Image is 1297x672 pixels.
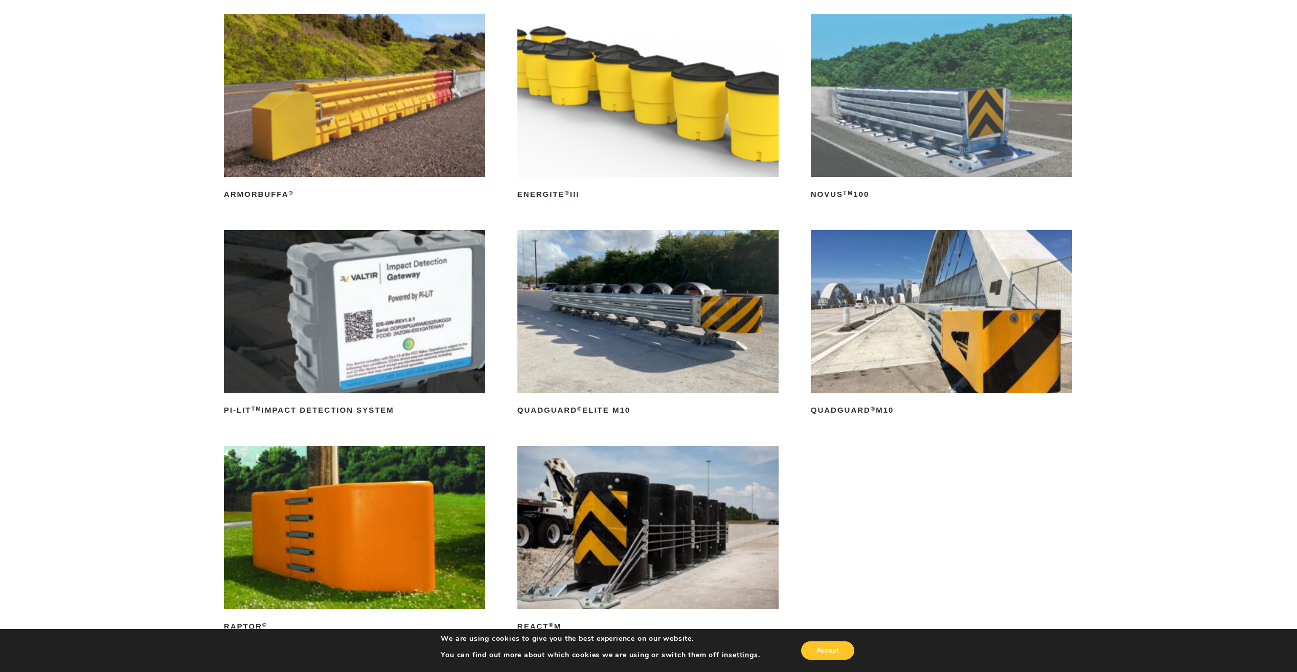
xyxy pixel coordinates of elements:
sup: TM [843,190,853,196]
button: Accept [801,641,854,660]
sup: ® [549,622,554,628]
a: NOVUSTM100 [811,14,1072,203]
a: PI-LITTMImpact Detection System [224,230,485,419]
h2: QuadGuard Elite M10 [517,402,779,419]
a: QuadGuard®M10 [811,230,1072,419]
sup: ® [564,190,570,196]
h2: ENERGITE III [517,186,779,203]
p: You can find out more about which cookies we are using or switch them off in . [441,651,760,660]
sup: TM [252,406,262,412]
a: REACT®M [517,446,779,635]
h2: RAPTOR [224,618,485,635]
h2: NOVUS 100 [811,186,1072,203]
a: QuadGuard®Elite M10 [517,230,779,419]
h2: PI-LIT Impact Detection System [224,402,485,419]
h2: REACT M [517,618,779,635]
a: ArmorBuffa® [224,14,485,203]
sup: ® [577,406,582,412]
a: RAPTOR® [224,446,485,635]
button: settings [729,651,758,660]
h2: ArmorBuffa [224,186,485,203]
a: ENERGITE®III [517,14,779,203]
sup: ® [288,190,293,196]
h2: QuadGuard M10 [811,402,1072,419]
sup: ® [262,622,267,628]
p: We are using cookies to give you the best experience on our website. [441,634,760,643]
sup: ® [871,406,876,412]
